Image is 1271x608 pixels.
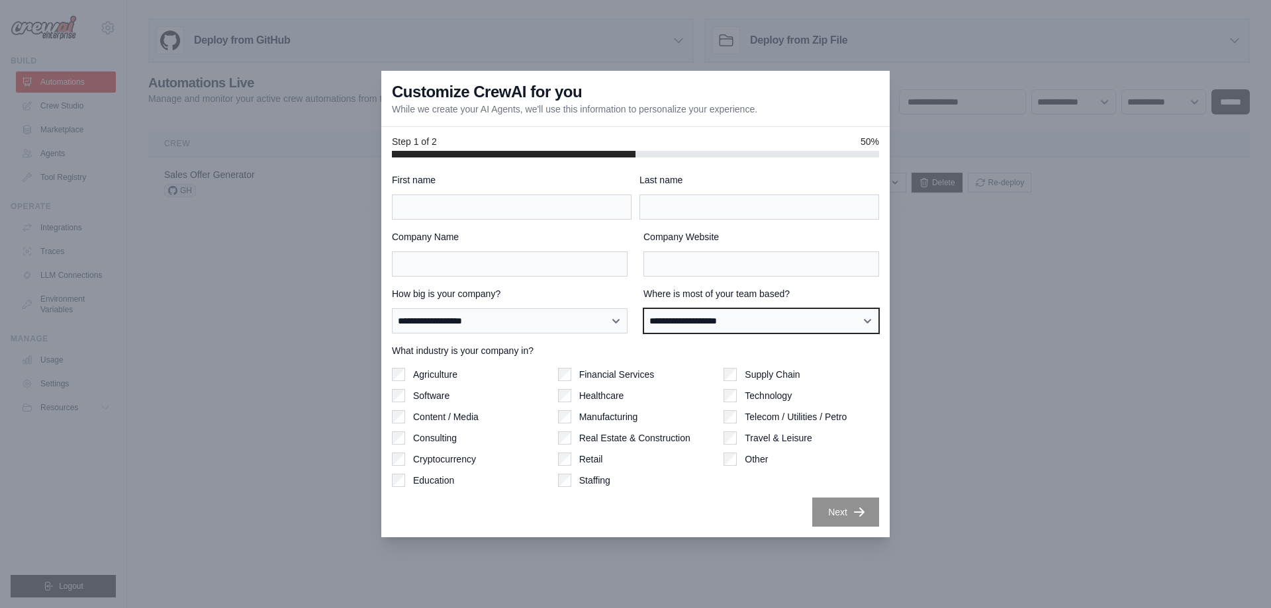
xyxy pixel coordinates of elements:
span: Step 1 of 2 [392,135,437,148]
label: Healthcare [579,389,624,402]
label: What industry is your company in? [392,344,879,357]
label: Travel & Leisure [745,431,812,445]
label: Technology [745,389,792,402]
label: Last name [639,173,879,187]
iframe: Chat Widget [1205,544,1271,608]
label: Other [745,453,768,466]
label: Retail [579,453,603,466]
label: Software [413,389,449,402]
h3: Customize CrewAI for you [392,81,582,103]
p: While we create your AI Agents, we'll use this information to personalize your experience. [392,103,757,116]
label: First name [392,173,632,187]
label: Telecom / Utilities / Petro [745,410,847,423]
label: Where is most of your team based? [643,287,879,300]
label: Staffing [579,474,610,487]
label: How big is your company? [392,287,628,300]
label: Supply Chain [745,368,800,381]
label: Content / Media [413,410,479,423]
label: Manufacturing [579,410,638,423]
label: Company Website [643,230,879,243]
label: Consulting [413,431,457,445]
span: 50% [861,135,879,148]
label: Agriculture [413,368,457,381]
label: Company Name [392,230,628,243]
label: Financial Services [579,368,655,381]
label: Cryptocurrency [413,453,476,466]
button: Next [812,498,879,527]
label: Real Estate & Construction [579,431,690,445]
label: Education [413,474,454,487]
